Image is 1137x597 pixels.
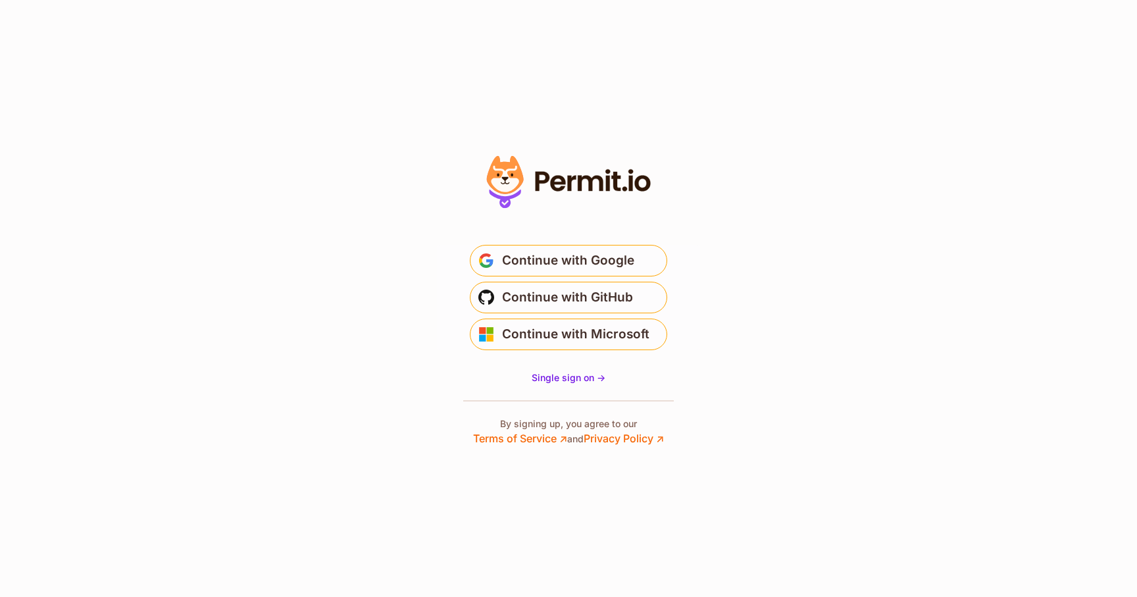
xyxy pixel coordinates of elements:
a: Privacy Policy ↗ [584,432,664,445]
span: Continue with Google [502,250,634,271]
span: Single sign on -> [532,372,605,383]
a: Single sign on -> [532,371,605,384]
span: Continue with GitHub [502,287,633,308]
button: Continue with Microsoft [470,319,667,350]
button: Continue with GitHub [470,282,667,313]
p: By signing up, you agree to our and [473,417,664,446]
button: Continue with Google [470,245,667,276]
span: Continue with Microsoft [502,324,649,345]
a: Terms of Service ↗ [473,432,567,445]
